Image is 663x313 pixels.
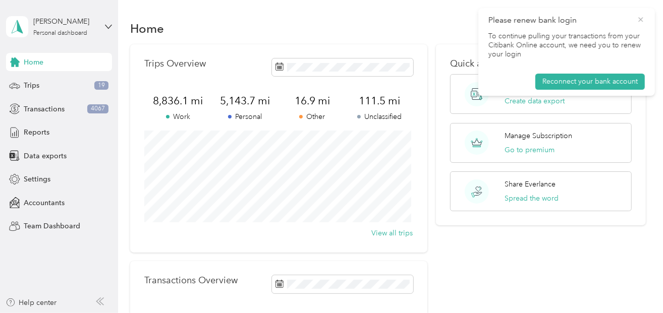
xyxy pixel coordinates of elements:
[488,32,645,59] p: To continue pulling your transactions from your Citibank Online account, we need you to renew you...
[144,94,211,108] span: 8,836.1 mi
[144,111,211,122] p: Work
[33,30,87,36] div: Personal dashboard
[24,198,65,208] span: Accountants
[24,80,39,91] span: Trips
[33,16,96,27] div: [PERSON_NAME]
[24,127,49,138] span: Reports
[211,94,279,108] span: 5,143.7 mi
[505,145,555,155] button: Go to premium
[450,58,631,69] p: Quick actions
[505,96,565,106] button: Create data export
[144,275,238,286] p: Transactions Overview
[24,174,50,184] span: Settings
[535,74,645,90] button: Reconnect your bank account
[94,81,108,90] span: 19
[6,297,57,308] button: Help center
[24,151,67,161] span: Data exports
[279,111,346,122] p: Other
[24,221,80,231] span: Team Dashboard
[505,179,556,190] p: Share Everlance
[24,104,65,114] span: Transactions
[505,131,573,141] p: Manage Subscription
[87,104,108,113] span: 4067
[488,14,630,27] p: Please renew bank login
[505,193,559,204] button: Spread the word
[372,228,413,238] button: View all trips
[279,94,346,108] span: 16.9 mi
[346,94,413,108] span: 111.5 mi
[606,257,663,313] iframe: Everlance-gr Chat Button Frame
[130,23,164,34] h1: Home
[211,111,279,122] p: Personal
[144,58,206,69] p: Trips Overview
[24,57,43,68] span: Home
[346,111,413,122] p: Unclassified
